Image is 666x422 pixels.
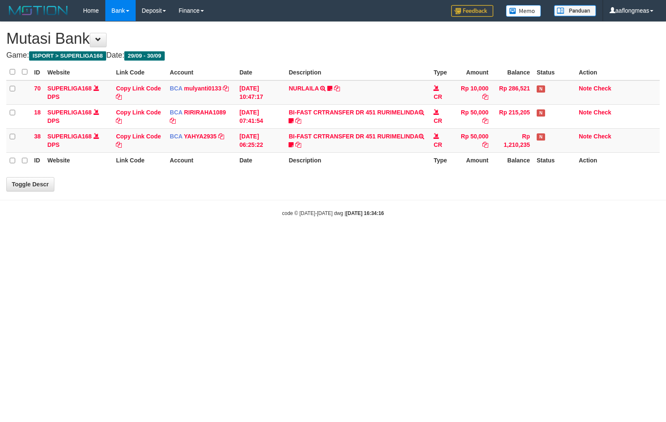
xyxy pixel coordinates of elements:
[48,109,92,116] a: SUPERLIGA168
[453,80,492,105] td: Rp 10,000
[236,128,285,152] td: [DATE] 06:25:22
[116,109,161,124] a: Copy Link Code
[533,64,575,80] th: Status
[492,128,533,152] td: Rp 1,210,235
[492,80,533,105] td: Rp 286,521
[6,30,660,47] h1: Mutasi Bank
[112,64,166,80] th: Link Code
[453,152,492,169] th: Amount
[116,85,161,100] a: Copy Link Code
[594,109,611,116] a: Check
[575,152,660,169] th: Action
[236,64,285,80] th: Date
[170,133,182,140] span: BCA
[34,85,41,92] span: 70
[44,104,113,128] td: DPS
[533,152,575,169] th: Status
[166,152,236,169] th: Account
[44,64,113,80] th: Website
[116,133,161,148] a: Copy Link Code
[285,128,430,152] td: BI-FAST CRTRANSFER DR 451 RURIMELINDA
[289,85,318,92] a: NURLAILA
[594,85,611,92] a: Check
[346,210,384,216] strong: [DATE] 16:34:16
[285,104,430,128] td: BI-FAST CRTRANSFER DR 451 RURIMELINDA
[433,93,442,100] span: CR
[554,5,596,16] img: panduan.png
[31,152,44,169] th: ID
[112,152,166,169] th: Link Code
[430,152,452,169] th: Type
[184,109,226,116] a: RIRIRAHA1089
[34,133,41,140] span: 38
[433,141,442,148] span: CR
[451,5,493,17] img: Feedback.jpg
[236,152,285,169] th: Date
[453,128,492,152] td: Rp 50,000
[236,104,285,128] td: [DATE] 07:41:54
[31,64,44,80] th: ID
[170,109,182,116] span: BCA
[285,64,430,80] th: Description
[579,109,592,116] a: Note
[492,152,533,169] th: Balance
[236,80,285,105] td: [DATE] 10:47:17
[170,85,182,92] span: BCA
[166,64,236,80] th: Account
[594,133,611,140] a: Check
[506,5,541,17] img: Button%20Memo.svg
[433,117,442,124] span: CR
[492,64,533,80] th: Balance
[6,51,660,60] h4: Game: Date:
[579,133,592,140] a: Note
[579,85,592,92] a: Note
[537,133,545,141] span: Has Note
[492,104,533,128] td: Rp 215,205
[48,133,92,140] a: SUPERLIGA168
[184,133,217,140] a: YAHYA2935
[537,85,545,93] span: Has Note
[285,152,430,169] th: Description
[48,85,92,92] a: SUPERLIGA168
[6,4,70,17] img: MOTION_logo.png
[6,177,54,191] a: Toggle Descr
[453,64,492,80] th: Amount
[44,152,113,169] th: Website
[44,128,113,152] td: DPS
[34,109,41,116] span: 18
[44,80,113,105] td: DPS
[184,85,222,92] a: mulyanti0133
[537,109,545,117] span: Has Note
[124,51,165,61] span: 29/09 - 30/09
[453,104,492,128] td: Rp 50,000
[29,51,106,61] span: ISPORT > SUPERLIGA168
[282,210,384,216] small: code © [DATE]-[DATE] dwg |
[430,64,452,80] th: Type
[575,64,660,80] th: Action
